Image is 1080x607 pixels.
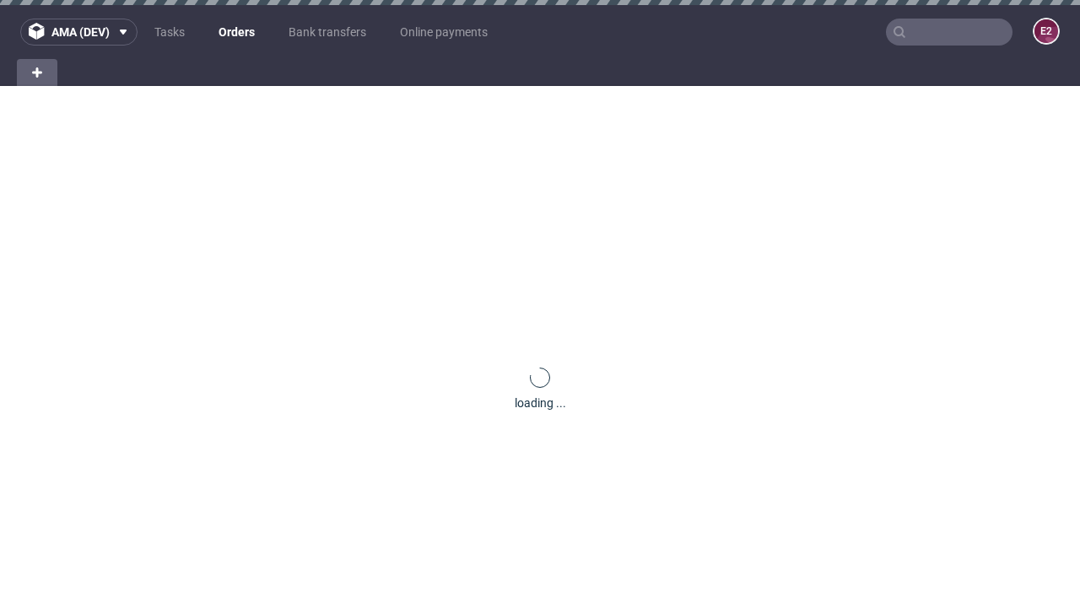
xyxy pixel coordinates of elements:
[51,26,110,38] span: ama (dev)
[515,395,566,411] div: loading ...
[390,19,498,46] a: Online payments
[278,19,376,46] a: Bank transfers
[1034,19,1058,43] figcaption: e2
[208,19,265,46] a: Orders
[20,19,138,46] button: ama (dev)
[144,19,195,46] a: Tasks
